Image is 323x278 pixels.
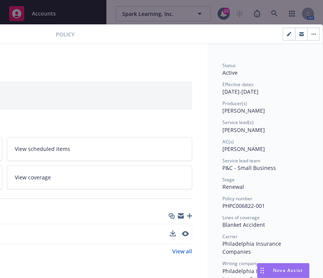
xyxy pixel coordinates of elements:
[222,260,258,267] span: Writing company
[257,263,309,278] button: Nova Assist
[222,202,265,209] span: PHPC006822-001
[222,107,265,114] span: [PERSON_NAME]
[222,176,235,183] span: Stage
[15,145,70,153] span: View scheduled items
[56,30,74,38] span: Policy
[222,214,260,221] span: Lines of coverage
[182,231,189,236] button: preview file
[170,230,176,236] button: download file
[182,230,189,238] button: preview file
[222,233,238,240] span: Carrier
[222,183,244,190] span: Renewal
[222,195,252,202] span: Policy number
[222,157,260,164] span: Service lead team
[7,137,192,161] a: View scheduled items
[222,119,254,126] span: Service lead(s)
[222,69,238,76] span: Active
[222,62,236,69] span: Status
[172,247,192,255] a: View all
[222,145,265,152] span: [PERSON_NAME]
[222,164,276,171] span: P&C - Small Business
[222,81,307,96] div: [DATE] - [DATE]
[273,267,303,273] span: Nova Assist
[15,173,51,181] span: View coverage
[222,221,265,228] span: Blanket Accident
[222,240,283,255] span: Philadelphia Insurance Companies
[257,263,267,278] div: Drag to move
[7,165,192,189] a: View coverage
[222,81,254,88] span: Effective dates
[222,100,247,107] span: Producer(s)
[222,126,265,134] span: [PERSON_NAME]
[170,230,176,238] button: download file
[222,138,234,145] span: AC(s)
